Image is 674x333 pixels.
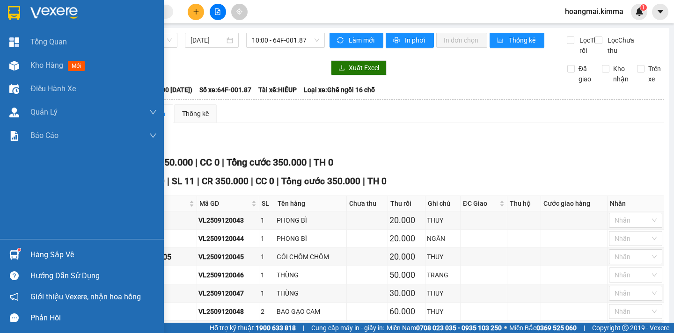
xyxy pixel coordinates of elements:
span: Mã GD [199,198,249,209]
div: THÙNG [277,288,344,298]
span: SL 11 [172,176,195,187]
img: dashboard-icon [9,37,19,47]
div: 50.000 [389,268,423,282]
div: 1 [261,252,274,262]
th: Thu rồi [388,196,425,211]
div: 20.000 [389,214,423,227]
span: Lọc Thu rồi [576,35,603,56]
div: 1 [261,215,274,225]
th: Ghi chú [425,196,461,211]
img: warehouse-icon [9,84,19,94]
span: Miền Bắc [509,323,577,333]
button: printerIn phơi [386,33,434,48]
div: TRANG [427,270,459,280]
img: warehouse-icon [9,250,19,260]
span: | [277,176,279,187]
span: bar-chart [497,37,505,44]
span: | [309,157,311,168]
span: down [149,109,157,116]
span: Tài xế: HIẾUP [258,85,297,95]
span: Điều hành xe [30,83,76,94]
strong: 1900 633 818 [256,324,296,332]
div: PHONG BÌ [277,215,344,225]
th: Cước giao hàng [541,196,608,211]
div: NGÂN [427,233,459,244]
span: Miền Nam [387,323,502,333]
span: | [195,157,198,168]
div: VL2509120043 [198,215,257,225]
span: Đã giao [575,64,595,84]
div: VL2509120046 [198,270,257,280]
td: VL2509120047 [197,284,259,303]
div: 1 [261,270,274,280]
span: Kho hàng [30,61,63,70]
div: Nhãn [610,198,661,209]
span: | [167,176,169,187]
div: 20.000 [389,250,423,263]
button: plus [188,4,204,20]
div: Hàng sắp về [30,248,157,262]
div: THÙNG [277,270,344,280]
div: THUY [427,288,459,298]
span: Thống kê [509,35,537,45]
div: THUY [427,252,459,262]
td: VL2509120048 [197,303,259,321]
th: Tên hàng [275,196,346,211]
span: Xuất Excel [349,63,379,73]
span: CR 350.000 [202,176,249,187]
td: VL2509120045 [197,248,259,266]
div: Thống kê [182,109,209,119]
th: SL [259,196,276,211]
span: Số xe: 64F-001.87 [199,85,251,95]
span: | [222,157,224,168]
sup: 1 [18,248,21,251]
span: Lọc Chưa thu [604,35,637,56]
span: CR 350.000 [145,157,193,168]
span: Kho nhận [609,64,632,84]
span: message [10,313,19,322]
img: logo-vxr [8,6,20,20]
span: | [251,176,253,187]
div: 20.000 [389,232,423,245]
span: Cung cấp máy in - giấy in: [311,323,384,333]
span: In phơi [405,35,426,45]
div: 1 [261,288,274,298]
sup: 1 [640,4,647,11]
img: icon-new-feature [635,7,644,16]
span: 1 [642,4,645,11]
span: Quản Lý [30,106,58,118]
span: | [197,176,199,187]
div: VL2509120045 [198,252,257,262]
span: aim [236,8,242,15]
div: VL2509120048 [198,306,257,317]
span: TH 0 [314,157,333,168]
strong: 0369 525 060 [536,324,577,332]
span: ĐC Giao [463,198,498,209]
span: file-add [214,8,221,15]
span: caret-down [656,7,665,16]
span: Làm mới [349,35,376,45]
div: Hướng dẫn sử dụng [30,269,157,283]
span: mới [68,61,85,71]
span: plus [193,8,199,15]
span: notification [10,292,19,301]
div: 30.000 [389,287,423,300]
th: Thu hộ [507,196,541,211]
div: PHONG BÌ [277,233,344,244]
button: bar-chartThống kê [490,33,544,48]
span: Đơn 10 [135,176,165,187]
span: Hỗ trợ kỹ thuật: [210,323,296,333]
input: 12/09/2025 [190,35,225,45]
span: down [149,132,157,139]
span: Trên xe [645,64,665,84]
strong: 0708 023 035 - 0935 103 250 [416,324,502,332]
span: Giới thiệu Vexere, nhận hoa hồng [30,291,141,303]
div: 1 [261,233,274,244]
div: 60.000 [389,305,423,318]
td: VL2509120044 [197,230,259,248]
span: | [584,323,585,333]
button: downloadXuất Excel [331,60,387,75]
span: ⚪️ [504,326,507,330]
span: 10:00 - 64F-001.87 [252,33,319,47]
th: Chưa thu [347,196,388,211]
